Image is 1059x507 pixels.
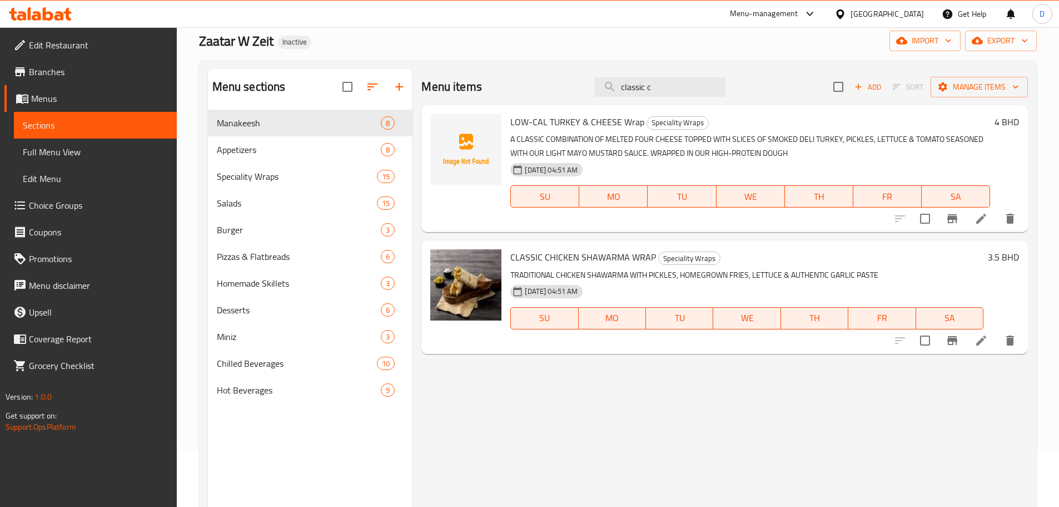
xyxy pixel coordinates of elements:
span: Desserts [217,303,381,317]
span: Select section first [886,78,931,96]
span: Version: [6,390,33,404]
span: CLASSIC CHICKEN SHAWARMA WRAP [510,249,656,265]
span: Edit Menu [23,172,168,185]
nav: Menu sections [208,105,413,408]
div: Hot Beverages9 [208,377,413,403]
button: delete [997,327,1023,354]
span: Promotions [29,252,168,265]
span: TU [650,310,709,326]
span: Edit Restaurant [29,38,168,52]
p: A CLASSIC COMBINATION OF MELTED FOUR CHEESE TOPPED WITH SLICES OF SMOKED DELI TURKEY, PICKLES, LE... [510,132,990,160]
div: items [381,303,395,317]
div: Chilled Beverages10 [208,350,413,377]
div: items [377,357,395,370]
span: 15 [377,171,394,182]
span: 6 [381,252,394,262]
a: Choice Groups [4,192,177,219]
a: Support.OpsPlatform [6,420,76,434]
span: Manakeesh [217,116,381,130]
span: 8 [381,145,394,155]
h6: 3.5 BHD [988,249,1019,265]
span: TU [652,189,712,205]
span: WE [721,189,780,205]
button: SA [922,185,990,208]
span: SA [926,189,986,205]
button: TU [646,307,713,329]
img: LOW-CAL TURKEY & CHEESE Wrap [430,114,501,185]
button: SU [510,307,578,329]
span: Inactive [278,37,311,47]
span: Menu disclaimer [29,279,168,292]
button: Branch-specific-item [939,327,966,354]
span: Menus [31,92,168,105]
span: 8 [381,118,394,129]
span: Zaatar W Zeit [199,28,274,53]
div: Manakeesh8 [208,110,413,136]
a: Menus [4,85,177,112]
span: FR [853,310,911,326]
div: items [381,330,395,343]
span: LOW-CAL TURKEY & CHEESE Wrap [510,114,644,130]
div: items [377,196,395,210]
span: Speciality Wraps [659,252,720,265]
a: Grocery Checklist [4,352,177,379]
a: Full Menu View [14,139,177,165]
button: FR [848,307,916,329]
button: FR [853,185,922,208]
span: FR [858,189,917,205]
button: SA [916,307,983,329]
span: Salads [217,196,377,210]
div: [GEOGRAPHIC_DATA] [851,8,924,20]
span: Select to update [913,329,937,352]
div: Homemade Skillets3 [208,270,413,297]
span: 15 [377,198,394,209]
span: 3 [381,225,394,235]
span: Homemade Skillets [217,277,381,290]
span: SU [515,189,575,205]
div: items [381,250,395,263]
button: WE [717,185,785,208]
button: SU [510,185,579,208]
button: TH [785,185,853,208]
span: Full Menu View [23,145,168,159]
h6: 4 BHD [995,114,1019,130]
a: Sections [14,112,177,139]
span: MO [584,189,643,205]
span: SA [921,310,979,326]
button: export [965,31,1037,51]
a: Edit Restaurant [4,32,177,58]
a: Coupons [4,219,177,245]
a: Edit Menu [14,165,177,192]
span: Miniz [217,330,381,343]
span: 3 [381,332,394,342]
button: import [889,31,961,51]
div: Pizzas & Flatbreads6 [208,243,413,270]
span: Get support on: [6,408,57,423]
span: TH [785,310,844,326]
span: Pizzas & Flatbreads [217,250,381,263]
span: [DATE] 04:51 AM [520,286,582,297]
span: SU [515,310,574,326]
span: Add [853,81,883,93]
a: Branches [4,58,177,85]
span: MO [583,310,642,326]
span: Appetizers [217,143,381,156]
span: 1.0.0 [34,390,52,404]
span: export [974,34,1028,48]
a: Promotions [4,245,177,272]
input: search [594,77,725,97]
span: import [898,34,952,48]
span: Hot Beverages [217,383,381,397]
button: MO [579,185,648,208]
h2: Menu sections [212,78,286,95]
span: Coupons [29,225,168,239]
div: Speciality Wraps15 [208,163,413,190]
span: [DATE] 04:51 AM [520,165,582,175]
span: WE [718,310,776,326]
span: Chilled Beverages [217,357,377,370]
p: TRADITIONAL CHICKEN SHAWARMA WITH PICKLES, HOMEGROWN FRIES, LETTUCE & AUTHENTIC GARLIC PASTE [510,268,983,282]
button: Branch-specific-item [939,205,966,232]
